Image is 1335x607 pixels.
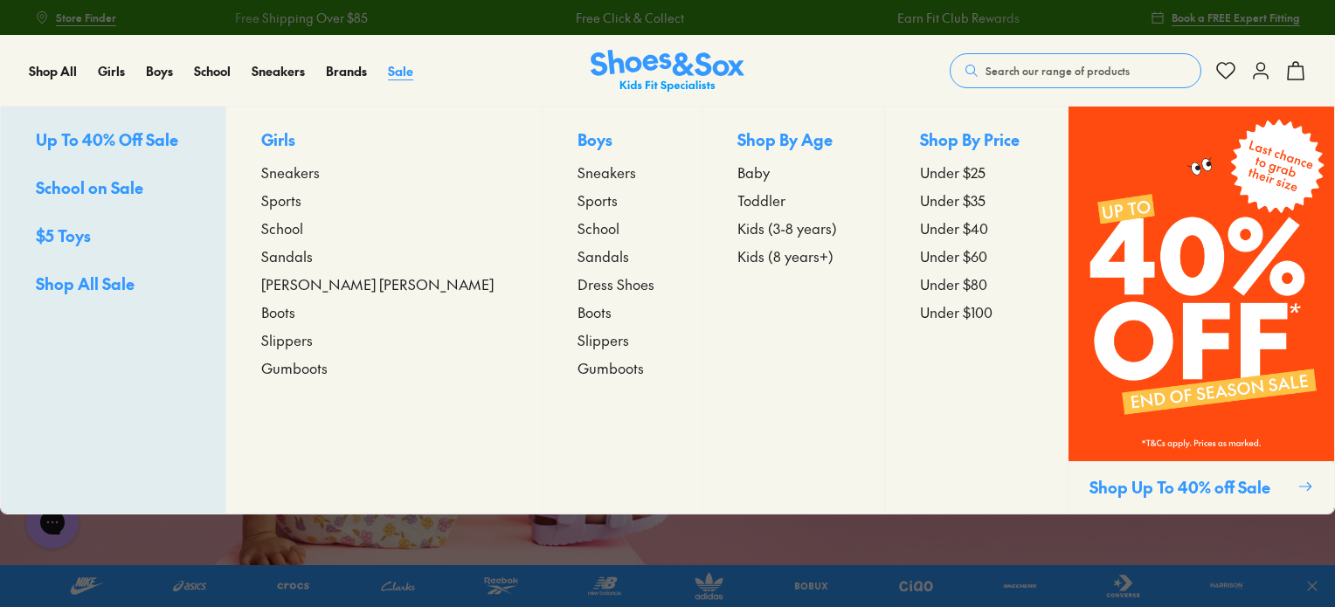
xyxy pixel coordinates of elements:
span: Under $40 [920,217,988,238]
span: Toddler [737,190,785,210]
span: Shop All Sale [36,272,135,294]
span: Gumboots [261,357,328,378]
span: Slippers [578,329,629,350]
a: Brands [326,62,367,80]
a: Kids (8 years+) [737,245,849,266]
a: School [194,62,231,80]
span: Baby [737,162,770,183]
span: Slippers [261,329,313,350]
a: Sneakers [578,162,667,183]
span: Under $25 [920,162,986,183]
p: Shop By Price [920,128,1032,155]
span: Store Finder [56,10,116,25]
a: School [261,217,506,238]
a: Boots [578,301,667,322]
span: School on Sale [36,176,143,198]
iframe: Gorgias live chat messenger [17,490,87,555]
span: Under $35 [920,190,986,210]
span: Sports [261,190,301,210]
a: Boys [146,62,173,80]
span: Sneakers [578,162,636,183]
span: Sneakers [252,62,305,79]
a: Gumboots [261,357,506,378]
span: Boots [578,301,612,322]
a: Under $40 [920,217,1032,238]
span: Dress Shoes [578,273,654,294]
p: Shop Up To 40% off Sale [1089,475,1290,499]
a: Shop Up To 40% off Sale [1068,107,1334,514]
span: Girls [98,62,125,79]
a: Kids (3-8 years) [737,217,849,238]
a: Toddler [737,190,849,210]
a: Under $80 [920,273,1032,294]
a: Sandals [261,245,506,266]
a: Under $100 [920,301,1032,322]
p: Boys [578,128,667,155]
a: Up To 40% Off Sale [36,128,190,155]
span: Sneakers [261,162,320,183]
span: Shop All [29,62,77,79]
img: SNS_Logo_Responsive.svg [591,50,744,93]
a: Free Shipping Over $85 [233,9,366,27]
span: Brands [326,62,367,79]
span: Sandals [261,245,313,266]
a: Book a FREE Expert Fitting [1151,2,1300,33]
span: Under $60 [920,245,987,266]
a: Under $35 [920,190,1032,210]
a: Shop All Sale [36,272,190,299]
a: Shoes & Sox [591,50,744,93]
span: Sports [578,190,618,210]
span: Up To 40% Off Sale [36,128,178,150]
a: School [578,217,667,238]
a: Free Click & Collect [574,9,682,27]
a: Sandals [578,245,667,266]
a: Under $60 [920,245,1032,266]
a: Baby [737,162,849,183]
span: Under $100 [920,301,993,322]
a: Sneakers [252,62,305,80]
span: Boots [261,301,295,322]
span: Book a FREE Expert Fitting [1172,10,1300,25]
a: Earn Fit Club Rewards [896,9,1018,27]
span: Kids (3-8 years) [737,217,837,238]
span: [PERSON_NAME] [PERSON_NAME] [261,273,494,294]
p: Girls [261,128,506,155]
span: $5 Toys [36,224,91,246]
a: School on Sale [36,176,190,203]
a: Sneakers [261,162,506,183]
span: School [194,62,231,79]
span: Gumboots [578,357,644,378]
a: Slippers [578,329,667,350]
span: School [261,217,303,238]
img: SNS_WEBASSETS_GRID_1080x1440_3.png [1069,107,1334,461]
span: Under $80 [920,273,987,294]
a: Girls [98,62,125,80]
span: Sale [388,62,413,79]
p: Shop By Age [737,128,849,155]
a: Dress Shoes [578,273,667,294]
span: School [578,217,619,238]
a: Boots [261,301,506,322]
a: Under $25 [920,162,1032,183]
span: Boys [146,62,173,79]
span: Kids (8 years+) [737,245,834,266]
a: Sports [578,190,667,210]
a: $5 Toys [36,224,190,251]
button: Search our range of products [950,53,1201,88]
span: Sandals [578,245,629,266]
a: Slippers [261,329,506,350]
a: Store Finder [35,2,116,33]
a: Sports [261,190,506,210]
a: Sale [388,62,413,80]
a: Shop All [29,62,77,80]
a: [PERSON_NAME] [PERSON_NAME] [261,273,506,294]
a: Gumboots [578,357,667,378]
span: Search our range of products [986,63,1130,79]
